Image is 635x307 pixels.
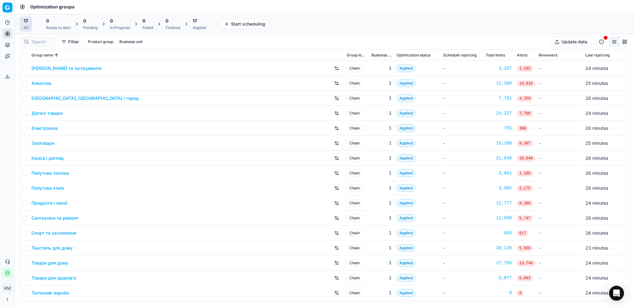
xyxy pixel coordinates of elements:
td: - [536,106,583,121]
div: All [24,25,28,30]
span: Chain [347,80,363,87]
span: 8 [517,290,524,296]
span: 24 minutes [585,260,608,266]
span: 14,916 [517,80,535,87]
div: Failed [142,25,153,30]
a: 30,129 [486,245,512,251]
span: 26 minutes [585,125,608,131]
a: Текстиль для дому [31,245,73,251]
span: Applied [397,169,416,177]
div: Applied [193,25,206,30]
td: - [536,270,583,285]
td: - [441,76,483,91]
span: 9,209 [517,200,533,207]
a: 15,398 [486,140,512,146]
span: Total items [486,53,505,58]
span: Applied [397,244,416,252]
div: 1 [372,230,392,236]
input: Search [31,39,51,45]
a: Продукти і напої [31,200,67,206]
span: 24 minutes [585,200,608,206]
a: 9 [486,290,512,296]
span: 6,043 [517,275,533,281]
span: 26 minutes [585,230,608,236]
td: - [536,121,583,136]
a: 24,227 [486,110,512,116]
span: 617 [517,230,529,236]
span: 7,708 [517,110,533,117]
span: 308 [517,125,529,132]
span: 0 [166,18,168,24]
a: Спорт та захоплення [31,230,76,236]
span: 26 minutes [585,185,608,191]
div: Pending [83,25,98,30]
button: Update data [551,37,591,47]
span: 24 minutes [585,66,608,71]
td: - [536,241,583,256]
span: 26 minutes [585,170,608,176]
div: 1 [372,290,392,296]
a: 11,998 [486,215,512,221]
span: Chain [347,199,363,207]
div: 12,777 [486,200,512,206]
span: Applied [397,199,416,207]
td: - [441,241,483,256]
div: 1 [372,215,392,221]
div: 1 [372,65,392,71]
span: Alerts [517,53,527,58]
span: 26 minutes [585,215,608,221]
button: Start scheduling [220,19,269,29]
span: Chain [347,139,363,147]
span: КM [3,284,12,293]
a: Сантехніка та ремонт [31,215,79,221]
span: 26 minutes [585,155,608,161]
span: 13,746 [517,260,535,266]
span: 25 minutes [585,80,608,86]
div: 3,985 [486,185,512,191]
span: 25 minutes [585,140,608,146]
button: Sorted by Group name ascending [53,52,60,58]
nav: breadcrumb [30,4,75,10]
div: 1 [372,110,392,116]
span: Chain [347,65,363,72]
span: Group level [347,53,367,58]
div: 21,649 [486,155,512,161]
div: In Progress [110,25,130,30]
td: - [441,285,483,300]
div: 7,781 [486,95,512,101]
span: Group name [31,53,53,58]
div: 1 [372,95,392,101]
div: 1 [372,170,392,176]
span: Optimization groups [30,4,75,10]
span: Chain [347,95,363,102]
span: Chain [347,289,363,297]
span: 1,182 [517,66,533,72]
a: Побутова техніка [31,170,69,176]
td: - [536,136,583,151]
span: Applied [397,229,416,237]
span: Applied [397,154,416,162]
td: - [441,61,483,76]
div: 1 [372,125,392,131]
span: Applied [397,124,416,132]
span: Chain [347,124,363,132]
div: 3,661 [486,170,512,176]
div: 755 [486,125,512,131]
td: - [441,136,483,151]
td: - [536,256,583,270]
a: Електроніка [31,125,58,131]
span: 24 minutes [585,275,608,280]
span: Chain [347,229,363,237]
a: 27,756 [486,260,512,266]
span: Applied [397,214,416,222]
td: - [536,181,583,196]
span: 10,040 [517,155,535,162]
a: 993 [486,230,512,236]
td: - [536,226,583,241]
span: Applied [397,110,416,117]
td: - [441,151,483,166]
td: - [536,91,583,106]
